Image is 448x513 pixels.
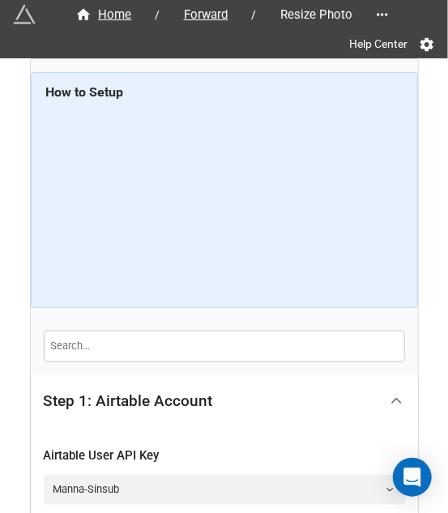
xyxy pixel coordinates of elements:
span: Resize Photo [271,6,363,24]
span: Forward [174,6,238,24]
a: Home [58,5,149,24]
div: Airtable User API Key [44,447,405,466]
li: / [252,6,257,24]
div: Open Intercom Messenger [393,458,432,497]
div: Step 1: Airtable Account [31,375,418,427]
a: Manna-Sinsub [44,475,405,504]
nav: breadcrumb [58,5,369,24]
a: Forward [167,5,245,24]
input: Search... [44,331,405,361]
iframe: How to Resize Images on Airtable in Bulk! [45,108,403,294]
b: How to Setup [45,84,123,100]
li: / [156,6,160,24]
div: Home [75,6,132,24]
img: miniextensions-icon.73ae0678.png [13,3,36,26]
a: Help Center [338,29,419,58]
div: Step 1: Airtable Account [44,393,213,409]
